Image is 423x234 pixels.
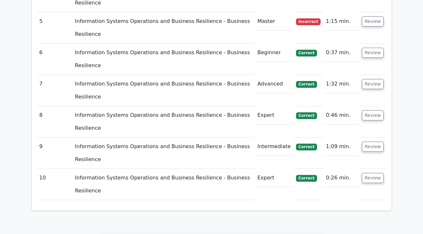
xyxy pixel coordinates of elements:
span: Incorrect [296,18,321,25]
td: Beginner [255,44,293,62]
td: 5 [37,12,72,44]
td: Intermediate [255,137,293,156]
td: Information Systems Operations and Business Resilience - Business Resilience [72,12,255,44]
button: Review [362,110,384,120]
button: Review [362,142,384,152]
td: 6 [37,44,72,75]
td: 1:15 min. [323,12,359,31]
td: Information Systems Operations and Business Resilience - Business Resilience [72,169,255,200]
td: Information Systems Operations and Business Resilience - Business Resilience [72,137,255,169]
td: 0:26 min. [323,169,359,187]
td: Advanced [255,75,293,93]
td: Expert [255,106,293,125]
button: Review [362,173,384,183]
td: Expert [255,169,293,187]
button: Review [362,79,384,89]
span: Correct [296,112,317,119]
td: Master [255,12,293,31]
span: Correct [296,175,317,181]
td: 0:46 min. [323,106,359,125]
td: Information Systems Operations and Business Resilience - Business Resilience [72,75,255,106]
td: 10 [37,169,72,200]
span: Correct [296,81,317,87]
td: 1:09 min. [323,137,359,156]
span: Correct [296,50,317,56]
td: Information Systems Operations and Business Resilience - Business Resilience [72,106,255,137]
td: 0:37 min. [323,44,359,62]
td: 7 [37,75,72,106]
td: 9 [37,137,72,169]
button: Review [362,48,384,58]
span: Correct [296,144,317,150]
td: 8 [37,106,72,137]
button: Review [362,16,384,26]
td: 1:32 min. [323,75,359,93]
td: Information Systems Operations and Business Resilience - Business Resilience [72,44,255,75]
